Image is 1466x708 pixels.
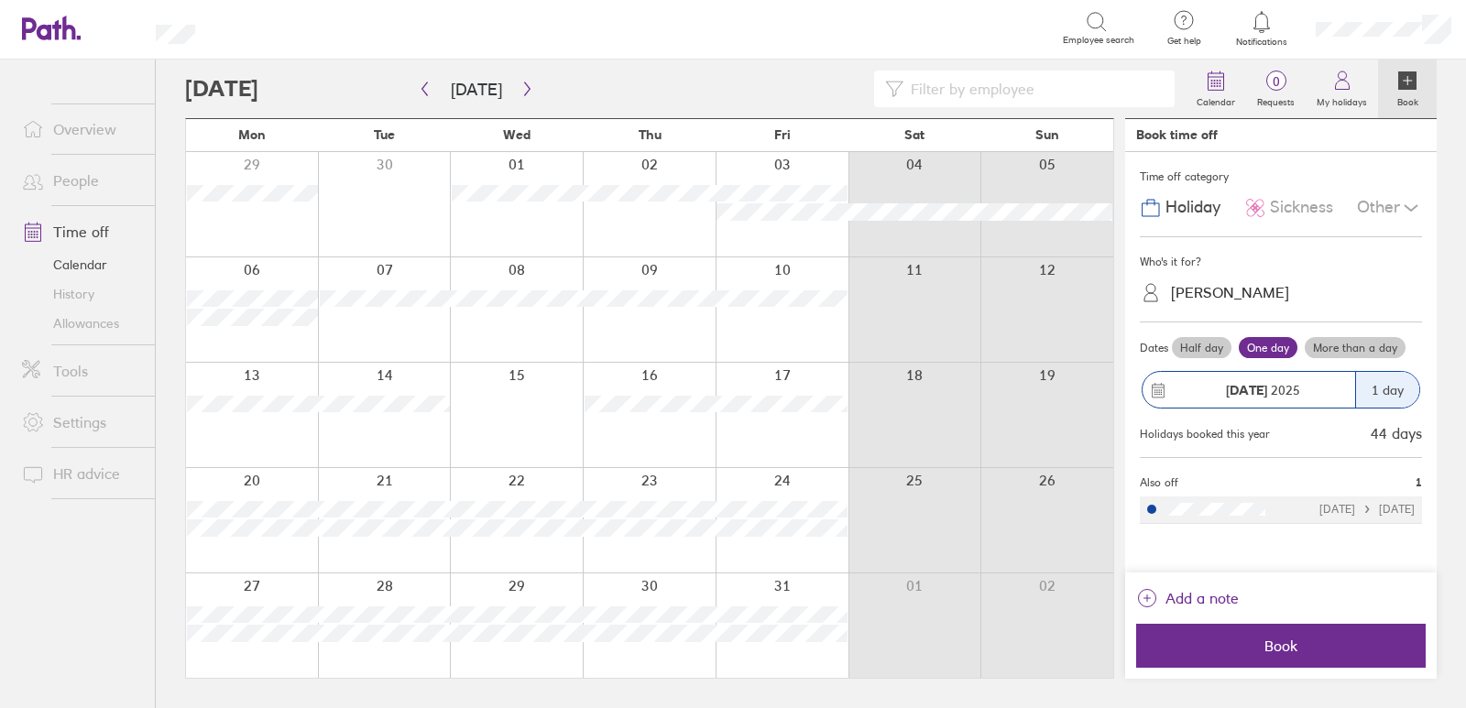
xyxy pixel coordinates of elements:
[1136,127,1218,142] div: Book time off
[1186,60,1246,118] a: Calendar
[1154,36,1214,47] span: Get help
[374,127,395,142] span: Tue
[1306,60,1378,118] a: My holidays
[1035,127,1059,142] span: Sun
[1232,9,1292,48] a: Notifications
[245,19,291,36] div: Search
[7,162,155,199] a: People
[1319,503,1415,516] div: [DATE] [DATE]
[1136,624,1426,668] button: Book
[1140,163,1422,191] div: Time off category
[1306,92,1378,108] label: My holidays
[503,127,531,142] span: Wed
[1305,337,1406,359] label: More than a day
[1165,198,1220,217] span: Holiday
[1136,583,1239,613] button: Add a note
[1149,637,1413,654] span: Book
[904,127,924,142] span: Sat
[1172,337,1231,359] label: Half day
[1378,60,1437,118] a: Book
[1239,337,1297,359] label: One day
[436,74,517,104] button: [DATE]
[1355,372,1419,408] div: 1 day
[1171,284,1289,301] div: [PERSON_NAME]
[1165,583,1239,613] span: Add a note
[7,111,155,147] a: Overview
[1063,35,1134,46] span: Employee search
[1246,74,1306,89] span: 0
[1140,362,1422,418] button: [DATE] 20251 day
[903,71,1164,106] input: Filter by employee
[639,127,662,142] span: Thu
[1246,92,1306,108] label: Requests
[1232,37,1292,48] span: Notifications
[1140,476,1178,489] span: Also off
[1226,382,1267,398] strong: [DATE]
[1226,383,1300,398] span: 2025
[1357,191,1422,225] div: Other
[774,127,791,142] span: Fri
[7,404,155,441] a: Settings
[1386,92,1429,108] label: Book
[1186,92,1246,108] label: Calendar
[1140,248,1422,276] div: Who's it for?
[7,353,155,389] a: Tools
[7,455,155,492] a: HR advice
[7,309,155,338] a: Allowances
[7,279,155,309] a: History
[238,127,266,142] span: Mon
[7,213,155,250] a: Time off
[7,250,155,279] a: Calendar
[1371,425,1422,441] div: 44 days
[1140,428,1270,441] div: Holidays booked this year
[1270,198,1333,217] span: Sickness
[1140,342,1168,354] span: Dates
[1416,476,1422,489] span: 1
[1246,60,1306,118] a: 0Requests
